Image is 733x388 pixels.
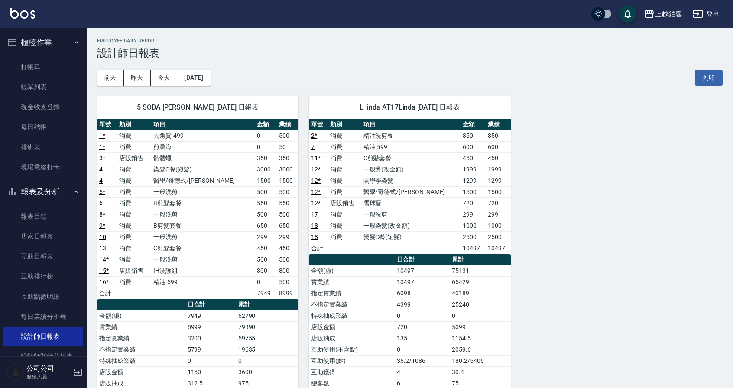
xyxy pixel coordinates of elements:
td: 2059.6 [450,344,511,355]
td: 850 [486,130,511,141]
th: 累計 [450,254,511,265]
a: 互助日報表 [3,246,83,266]
td: 7949 [255,288,276,299]
td: 19635 [236,344,299,355]
td: 消費 [328,175,361,186]
td: 一般洗剪 [151,254,255,265]
th: 日合計 [185,299,236,310]
th: 金額 [255,119,276,130]
td: 染髮C餐(短髮) [151,164,255,175]
button: save [619,5,636,23]
td: 消費 [117,242,151,254]
td: 精油洗剪餐 [361,130,461,141]
a: 18 [311,233,318,240]
td: 36.2/1086 [395,355,450,366]
td: 0 [395,310,450,321]
th: 業績 [277,119,299,130]
td: 消費 [117,220,151,231]
td: 0 [395,344,450,355]
td: 1299 [461,175,486,186]
td: 消費 [117,254,151,265]
td: 550 [277,197,299,209]
td: 500 [255,186,276,197]
td: 消費 [117,209,151,220]
td: 350 [277,152,299,164]
td: 50 [277,141,299,152]
td: 消費 [328,209,361,220]
td: 消費 [117,197,151,209]
th: 單號 [97,119,117,130]
td: 店販抽成 [309,333,395,344]
td: 消費 [328,220,361,231]
a: 4 [99,177,103,184]
td: 135 [395,333,450,344]
td: 店販銷售 [117,152,151,164]
button: 列印 [695,70,723,86]
td: 剪瀏海 [151,141,255,152]
th: 日合計 [395,254,450,265]
td: 實業績 [97,321,185,333]
td: 500 [277,254,299,265]
h2: Employee Daily Report [97,38,723,44]
td: 1999 [486,164,511,175]
td: 一般洗剪 [151,231,255,242]
td: 8999 [277,288,299,299]
img: Logo [10,8,35,19]
td: 10497 [461,242,486,254]
td: 消費 [117,141,151,152]
td: 1000 [486,220,511,231]
td: 600 [486,141,511,152]
td: 79390 [236,321,299,333]
a: 店家日報表 [3,226,83,246]
td: 0 [255,141,276,152]
td: 500 [255,209,276,220]
a: 18 [311,222,318,229]
td: 3600 [236,366,299,378]
span: 5 SODA [PERSON_NAME] [DATE] 日報表 [107,103,288,112]
a: 6 [99,200,103,207]
td: 一般染髮(改金額) [361,220,461,231]
td: 1500 [277,175,299,186]
button: 前天 [97,70,124,86]
td: 40189 [450,288,511,299]
a: 帳單列表 [3,77,83,97]
td: 10497 [486,242,511,254]
td: 600 [461,141,486,152]
td: 互助獲得 [309,366,395,378]
div: 上越鉑客 [655,9,682,19]
td: 不指定實業績 [97,344,185,355]
span: L linda AT17Linda [DATE] 日報表 [319,103,500,112]
h3: 設計師日報表 [97,47,723,59]
td: 開學季染髮 [361,175,461,186]
td: 4399 [395,299,450,310]
th: 項目 [361,119,461,130]
td: 店販金額 [97,366,185,378]
a: 現金收支登錄 [3,97,83,117]
button: 報表及分析 [3,181,83,203]
td: 1299 [486,175,511,186]
td: 雪球藍 [361,197,461,209]
td: 450 [461,152,486,164]
button: 櫃檯作業 [3,31,83,54]
td: 500 [255,254,276,265]
td: 合計 [97,288,117,299]
td: 醫學/哥德式/[PERSON_NAME] [361,186,461,197]
a: 每日結帳 [3,117,83,137]
td: 消費 [328,130,361,141]
td: 299 [461,209,486,220]
th: 項目 [151,119,255,130]
td: 0 [255,276,276,288]
th: 金額 [461,119,486,130]
td: 精油-599 [361,141,461,152]
td: 10497 [395,265,450,276]
a: 現場電腦打卡 [3,157,83,177]
td: 4 [395,366,450,378]
td: 1154.5 [450,333,511,344]
td: 互助使用(點) [309,355,395,366]
td: 720 [486,197,511,209]
td: 一般洗剪 [151,209,255,220]
h5: 公司公司 [26,364,71,373]
td: 1500 [255,175,276,186]
a: 13 [99,245,106,252]
td: 0 [236,355,299,366]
